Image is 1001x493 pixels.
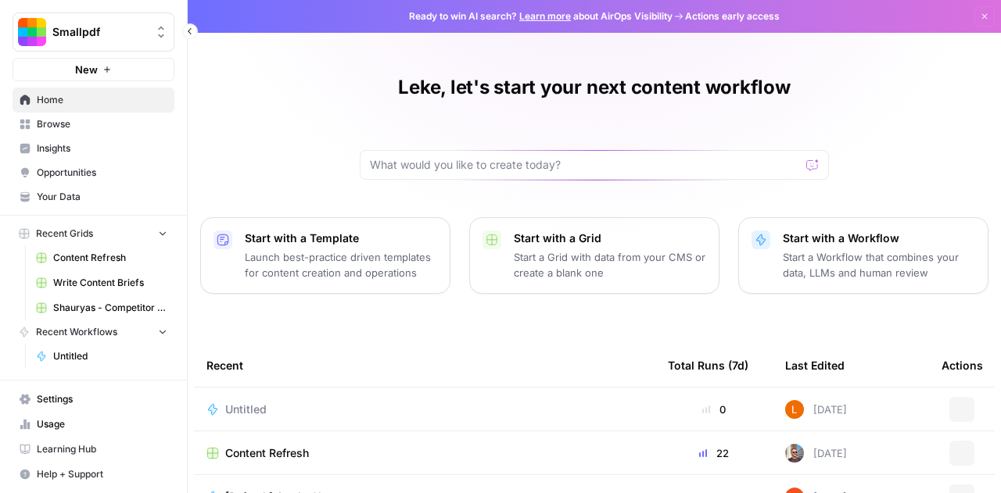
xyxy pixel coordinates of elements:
span: New [75,62,98,77]
a: Content Refresh [29,245,174,270]
span: Recent Workflows [36,325,117,339]
button: Recent Grids [13,222,174,245]
a: Untitled [206,402,643,417]
span: Smallpdf [52,24,147,40]
span: Opportunities [37,166,167,180]
a: Learning Hub [13,437,174,462]
div: Recent [206,344,643,387]
div: Last Edited [785,344,845,387]
a: Insights [13,136,174,161]
span: Shauryas - Competitor Analysis (Different Languages) Grid [53,301,167,315]
span: Untitled [225,402,267,417]
a: Opportunities [13,160,174,185]
button: Recent Workflows [13,320,174,344]
button: Start with a WorkflowStart a Workflow that combines your data, LLMs and human review [738,217,988,294]
img: 12lpmarulu2z3pnc3j6nly8e5680 [785,444,804,463]
p: Start with a Grid [514,230,706,246]
span: Browse [37,117,167,131]
a: Your Data [13,184,174,209]
a: Untitled [29,344,174,369]
p: Start a Grid with data from your CMS or create a blank one [514,249,706,280]
span: Settings [37,392,167,406]
div: [DATE] [785,400,847,419]
button: Start with a GridStart a Grid with data from your CMS or create a blank one [469,217,719,294]
button: New [13,58,174,81]
span: Ready to win AI search? about AirOps Visibility [409,9,673,23]
span: Write Content Briefs [53,276,167,290]
img: lhpsybmmpd8ygi2tp3ldoj2y72sq [785,400,804,419]
span: Content Refresh [225,445,309,461]
a: Shauryas - Competitor Analysis (Different Languages) Grid [29,295,174,320]
span: Learning Hub [37,442,167,456]
a: Learn more [519,10,571,22]
span: Insights [37,141,167,155]
span: Help + Support [37,467,167,481]
div: Total Runs (7d) [668,344,748,387]
p: Start with a Template [245,230,437,246]
div: 22 [668,445,760,461]
h1: Leke, let's start your next content workflow [398,75,790,100]
div: [DATE] [785,444,847,463]
button: Help + Support [13,462,174,487]
div: Actions [942,344,983,387]
p: Launch best-practice driven templates for content creation and operations [245,249,437,280]
span: Home [37,93,167,107]
button: Start with a TemplateLaunch best-practice driven templates for content creation and operations [200,217,450,294]
span: Recent Grids [36,227,93,241]
span: Your Data [37,190,167,204]
input: What would you like to create today? [370,157,800,173]
p: Start a Workflow that combines your data, LLMs and human review [783,249,975,280]
span: Usage [37,417,167,431]
span: Untitled [53,349,167,363]
span: Actions early access [685,9,780,23]
a: Settings [13,387,174,412]
a: Content Refresh [206,445,643,461]
p: Start with a Workflow [783,230,975,246]
a: Usage [13,412,174,437]
button: Workspace: Smallpdf [13,13,174,52]
img: Smallpdf Logo [18,18,46,46]
div: 0 [668,402,760,417]
span: Content Refresh [53,251,167,265]
a: Browse [13,112,174,137]
a: Write Content Briefs [29,270,174,295]
a: Home [13,88,174,113]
